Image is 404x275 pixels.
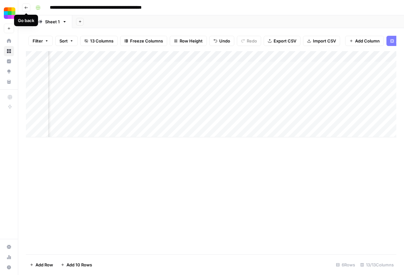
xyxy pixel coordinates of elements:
div: Sheet 1 [45,19,60,25]
button: Sort [55,36,78,46]
a: Settings [4,242,14,252]
button: Add Row [26,260,57,270]
span: Redo [247,38,257,44]
span: 13 Columns [90,38,113,44]
span: Add Row [35,262,53,268]
button: Export CSV [264,36,300,46]
a: Usage [4,252,14,262]
button: Workspace: Smallpdf [4,5,14,21]
button: Import CSV [303,36,340,46]
button: 13 Columns [80,36,118,46]
a: Your Data [4,77,14,87]
span: Sort [59,38,68,44]
button: Add Column [345,36,384,46]
a: Home [4,36,14,46]
span: Freeze Columns [130,38,163,44]
div: 6 Rows [333,260,358,270]
button: Undo [209,36,234,46]
span: Import CSV [313,38,336,44]
a: Opportunities [4,66,14,77]
span: Undo [219,38,230,44]
a: Insights [4,56,14,66]
span: Add Column [355,38,380,44]
button: Freeze Columns [120,36,167,46]
button: Redo [237,36,261,46]
span: Row Height [180,38,203,44]
span: Add 10 Rows [66,262,92,268]
a: Sheet 1 [33,15,72,28]
img: Smallpdf Logo [4,7,15,19]
button: Filter [28,36,53,46]
button: Row Height [170,36,207,46]
span: Filter [33,38,43,44]
span: Export CSV [274,38,296,44]
button: Help + Support [4,262,14,272]
button: Add 10 Rows [57,260,96,270]
div: Go back [18,17,34,24]
a: Browse [4,46,14,56]
div: 13/13 Columns [358,260,396,270]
